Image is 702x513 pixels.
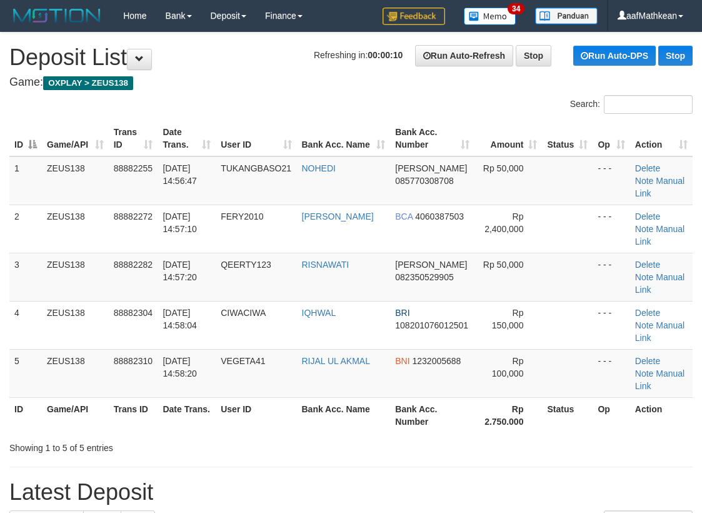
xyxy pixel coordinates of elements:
td: 1 [9,156,42,205]
h4: Game: [9,76,693,89]
td: - - - [593,156,629,205]
span: Rp 150,000 [492,308,524,330]
td: - - - [593,253,629,301]
img: MOTION_logo.png [9,6,104,25]
a: Manual Link [635,176,684,198]
a: RISNAWATI [302,260,349,270]
a: IQHWAL [302,308,336,318]
a: Manual Link [635,224,684,246]
span: 88882310 [114,356,153,366]
th: Bank Acc. Name [297,397,391,433]
a: Delete [635,308,660,318]
span: OXPLAY > ZEUS138 [43,76,133,90]
th: Rp 2.750.000 [474,397,543,433]
span: BNI [395,356,409,366]
span: [DATE] 14:58:20 [163,356,197,378]
th: ID: activate to sort column descending [9,121,42,156]
th: Status: activate to sort column ascending [542,121,593,156]
a: RIJAL UL AKMAL [302,356,370,366]
span: [PERSON_NAME] [395,163,467,173]
a: Delete [635,260,660,270]
div: Showing 1 to 5 of 5 entries [9,437,283,454]
td: - - - [593,349,629,397]
th: Bank Acc. Name: activate to sort column ascending [297,121,391,156]
td: - - - [593,205,629,253]
span: [DATE] 14:56:47 [163,163,197,186]
td: 5 [9,349,42,397]
th: Action: activate to sort column ascending [630,121,693,156]
a: [PERSON_NAME] [302,211,374,221]
th: Game/API [42,397,109,433]
a: Delete [635,211,660,221]
th: Trans ID: activate to sort column ascending [109,121,158,156]
a: Note [635,368,654,378]
th: Status [542,397,593,433]
th: Op: activate to sort column ascending [593,121,629,156]
a: Stop [658,46,693,66]
label: Search: [570,95,693,114]
a: Note [635,272,654,282]
th: Trans ID [109,397,158,433]
span: 88882272 [114,211,153,221]
input: Search: [604,95,693,114]
h1: Latest Deposit [9,480,693,505]
td: 3 [9,253,42,301]
strong: 00:00:10 [368,50,403,60]
td: ZEUS138 [42,156,109,205]
span: BCA [395,211,413,221]
a: Run Auto-Refresh [415,45,513,66]
a: Delete [635,163,660,173]
span: TUKANGBASO21 [221,163,291,173]
th: Date Trans.: activate to sort column ascending [158,121,216,156]
a: Delete [635,356,660,366]
th: Game/API: activate to sort column ascending [42,121,109,156]
th: Bank Acc. Number [390,397,474,433]
span: Rp 50,000 [483,163,524,173]
h1: Deposit List [9,45,693,70]
th: User ID: activate to sort column ascending [216,121,296,156]
a: Manual Link [635,368,684,391]
td: ZEUS138 [42,205,109,253]
span: Copy 1232005688 to clipboard [413,356,461,366]
span: VEGETA41 [221,356,265,366]
span: Copy 082350529905 to clipboard [395,272,453,282]
span: Copy 108201076012501 to clipboard [395,320,468,330]
td: ZEUS138 [42,301,109,349]
span: Refreshing in: [314,50,403,60]
a: Stop [516,45,551,66]
td: ZEUS138 [42,349,109,397]
span: 88882282 [114,260,153,270]
td: 2 [9,205,42,253]
span: 88882304 [114,308,153,318]
th: Action [630,397,693,433]
a: Run Auto-DPS [573,46,656,66]
span: CIWACIWA [221,308,266,318]
th: Op [593,397,629,433]
a: Note [635,176,654,186]
a: Manual Link [635,272,684,295]
span: 88882255 [114,163,153,173]
th: Date Trans. [158,397,216,433]
td: ZEUS138 [42,253,109,301]
span: Copy 4060387503 to clipboard [415,211,464,221]
th: User ID [216,397,296,433]
td: - - - [593,301,629,349]
span: QEERTY123 [221,260,271,270]
td: 4 [9,301,42,349]
th: ID [9,397,42,433]
span: 34 [508,3,524,14]
th: Bank Acc. Number: activate to sort column ascending [390,121,474,156]
th: Amount: activate to sort column ascending [474,121,543,156]
span: BRI [395,308,409,318]
a: Note [635,320,654,330]
span: [DATE] 14:57:10 [163,211,197,234]
span: [PERSON_NAME] [395,260,467,270]
span: [DATE] 14:58:04 [163,308,197,330]
span: Copy 085770308708 to clipboard [395,176,453,186]
a: Manual Link [635,320,684,343]
a: Note [635,224,654,234]
img: Feedback.jpg [383,8,445,25]
span: FERY2010 [221,211,263,221]
img: panduan.png [535,8,598,24]
span: Rp 100,000 [492,356,524,378]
